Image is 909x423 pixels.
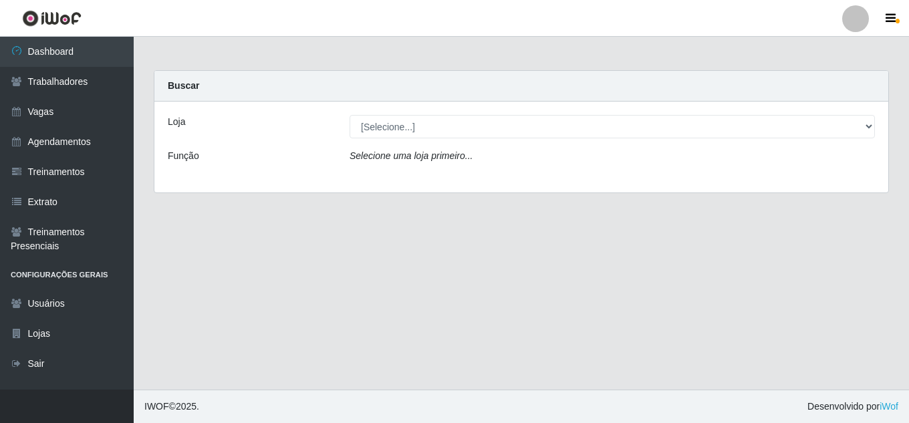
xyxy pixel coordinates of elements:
span: Desenvolvido por [807,400,898,414]
label: Função [168,149,199,163]
i: Selecione uma loja primeiro... [350,150,473,161]
img: CoreUI Logo [22,10,82,27]
span: IWOF [144,401,169,412]
a: iWof [880,401,898,412]
strong: Buscar [168,80,199,91]
label: Loja [168,115,185,129]
span: © 2025 . [144,400,199,414]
